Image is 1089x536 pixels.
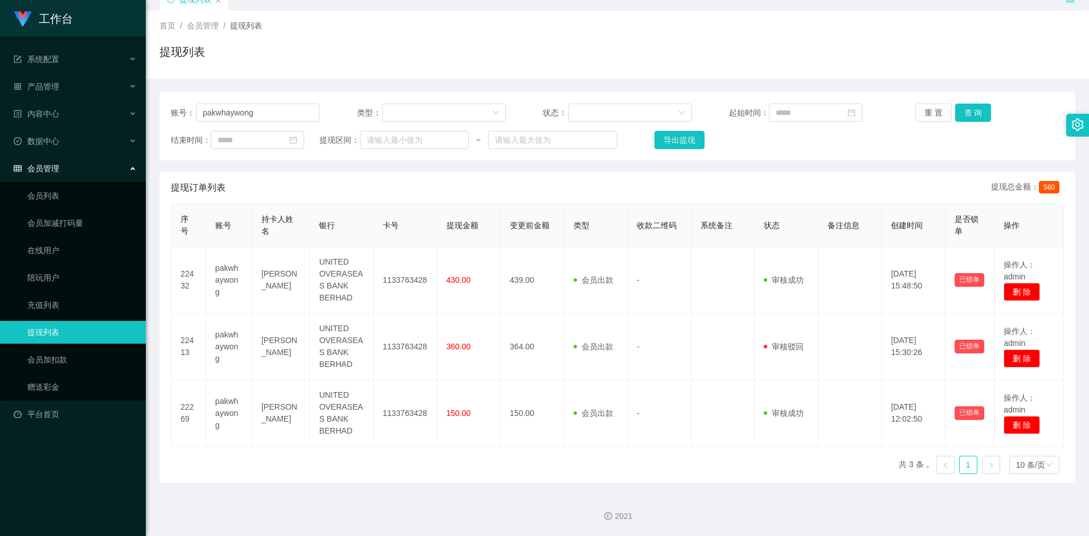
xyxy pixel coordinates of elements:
[1004,283,1040,301] button: 删 除
[764,342,804,351] span: 审核驳回
[882,380,945,447] td: [DATE] 12:02:50
[654,131,705,149] button: 导出提现
[171,314,206,380] td: 22413
[988,462,994,469] i: 图标: right
[374,314,437,380] td: 1133763428
[289,136,297,144] i: 图标: calendar
[27,294,137,316] a: 充值列表
[39,1,73,37] h1: 工作台
[252,314,310,380] td: [PERSON_NAME]
[206,247,252,314] td: pakwhaywong
[223,21,226,30] span: /
[181,215,189,236] span: 序号
[319,221,335,230] span: 银行
[171,380,206,447] td: 22269
[14,55,22,63] i: 图标: form
[1046,461,1053,469] i: 图标: down
[848,109,855,117] i: 图标: calendar
[637,221,677,230] span: 收款二维码
[882,314,945,380] td: [DATE] 15:30:26
[960,456,977,473] a: 1
[27,266,137,289] a: 陪玩用户
[955,273,984,287] button: 已锁单
[180,21,182,30] span: /
[1004,327,1035,348] span: 操作人：admin
[828,221,859,230] span: 备注信息
[574,275,613,285] span: 会员出款
[1004,393,1035,414] span: 操作人：admin
[501,314,564,380] td: 364.00
[899,456,932,474] li: 共 3 条，
[447,342,471,351] span: 360.00
[1039,181,1059,193] span: 580
[27,239,137,262] a: 在线用户
[447,221,478,230] span: 提现金额
[196,104,320,122] input: 请输入
[357,107,383,119] span: 类型：
[501,380,564,447] td: 150.00
[1004,349,1040,368] button: 删 除
[14,55,59,64] span: 系统配置
[14,137,22,145] i: 图标: check-circle-o
[637,275,640,285] span: -
[959,456,977,474] li: 1
[501,247,564,314] td: 439.00
[955,406,984,420] button: 已锁单
[383,221,399,230] span: 卡号
[936,456,955,474] li: 上一页
[574,342,613,351] span: 会员出款
[261,215,293,236] span: 持卡人姓名
[1004,260,1035,281] span: 操作人：admin
[14,164,22,172] i: 图标: table
[882,247,945,314] td: [DATE] 15:48:50
[252,247,310,314] td: [PERSON_NAME]
[14,109,59,118] span: 内容中心
[915,104,952,122] button: 重 置
[27,376,137,398] a: 赠送彩金
[14,82,59,91] span: 产品管理
[574,221,589,230] span: 类型
[447,409,471,418] span: 150.00
[469,134,488,146] span: ~
[955,340,984,353] button: 已锁单
[488,131,617,149] input: 请输入最大值为
[14,137,59,146] span: 数据中心
[764,409,804,418] span: 审核成功
[187,21,219,30] span: 会员管理
[604,512,612,520] i: 图标: copyright
[14,110,22,118] i: 图标: profile
[14,11,32,27] img: logo.9652507e.png
[320,134,359,146] span: 提现区间：
[543,107,568,119] span: 状态：
[574,409,613,418] span: 会员出款
[891,221,923,230] span: 创建时间
[374,247,437,314] td: 1133763428
[310,380,374,447] td: UNITED OVERASEAS BANK BERHAD
[27,348,137,371] a: 会员加扣款
[374,380,437,447] td: 1133763428
[206,380,252,447] td: pakwhaywong
[1016,456,1045,473] div: 10 条/页
[14,83,22,90] i: 图标: appstore-o
[27,184,137,207] a: 会员列表
[171,181,226,195] span: 提现订单列表
[982,456,1000,474] li: 下一页
[360,131,469,149] input: 请输入最小值为
[252,380,310,447] td: [PERSON_NAME]
[310,314,374,380] td: UNITED OVERASEAS BANK BERHAD
[14,403,137,426] a: 图标: dashboard平台首页
[701,221,732,230] span: 系统备注
[159,21,175,30] span: 首页
[955,215,979,236] span: 是否锁单
[27,321,137,344] a: 提现列表
[1004,221,1020,230] span: 操作
[764,221,780,230] span: 状态
[14,14,73,23] a: 工作台
[27,212,137,234] a: 会员加减打码量
[492,109,499,117] i: 图标: down
[942,462,949,469] i: 图标: left
[447,275,471,285] span: 430.00
[637,409,640,418] span: -
[14,164,59,173] span: 会员管理
[729,107,769,119] span: 起始时间：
